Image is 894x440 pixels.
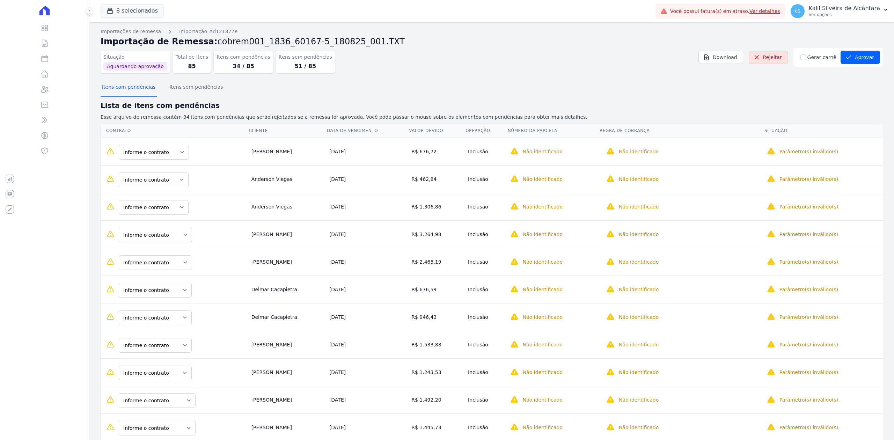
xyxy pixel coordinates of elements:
p: Parâmetro(s) inválido(s). [779,148,840,155]
dd: 85 [176,62,208,71]
span: KS [794,9,801,14]
td: R$ 1.306,86 [409,193,465,220]
td: Inclusão [465,165,507,193]
td: R$ 676,72 [409,138,465,165]
td: [PERSON_NAME] [249,220,327,248]
td: Delmar Cacapietra [249,276,327,303]
th: Data de Vencimento [327,124,409,138]
a: Download [698,51,743,64]
th: Contrato [101,124,249,138]
p: Não identificado [619,369,659,376]
p: Não identificado [619,424,659,431]
td: Inclusão [465,386,507,413]
p: Parâmetro(s) inválido(s). [779,203,840,210]
td: R$ 676,59 [409,276,465,303]
td: Delmar Cacapietra [249,303,327,331]
p: Não identificado [523,148,563,155]
p: Não identificado [619,341,659,348]
td: Anderson Viegas [249,165,327,193]
a: Importações de remessa [101,28,161,35]
td: R$ 946,43 [409,303,465,331]
td: [PERSON_NAME] [249,331,327,358]
p: Não identificado [523,396,563,403]
th: Situação [764,124,883,138]
td: Inclusão [465,138,507,165]
nav: Breadcrumb [101,28,883,35]
td: R$ 1.243,53 [409,358,465,386]
td: [DATE] [327,220,409,248]
p: Esse arquivo de remessa contém 34 itens com pendências que serão rejeitados se a remessa for apro... [101,113,883,121]
button: Itens sem pendências [168,79,224,97]
td: [DATE] [327,331,409,358]
p: Parâmetro(s) inválido(s). [779,396,840,403]
span: Aguardando aprovação [103,62,167,71]
td: [PERSON_NAME] [249,248,327,276]
td: [DATE] [327,276,409,303]
td: [DATE] [327,386,409,413]
p: Parâmetro(s) inválido(s). [779,341,840,348]
p: Não identificado [619,176,659,183]
p: Parâmetro(s) inválido(s). [779,424,840,431]
a: Rejeitar [749,51,788,64]
td: [DATE] [327,193,409,220]
td: Inclusão [465,358,507,386]
p: Parâmetro(s) inválido(s). [779,286,840,293]
td: Inclusão [465,303,507,331]
h2: Lista de itens com pendências [101,100,883,111]
th: Valor devido [409,124,465,138]
p: Não identificado [619,203,659,210]
p: Parâmetro(s) inválido(s). [779,369,840,376]
td: [DATE] [327,248,409,276]
td: [PERSON_NAME] [249,386,327,413]
td: [DATE] [327,303,409,331]
td: Inclusão [465,276,507,303]
td: R$ 462,84 [409,165,465,193]
td: Inclusão [465,220,507,248]
td: [DATE] [327,138,409,165]
p: Não identificado [523,176,563,183]
th: Cliente [249,124,327,138]
p: Não identificado [619,396,659,403]
span: cobrem001_1836_60167-5_180825_001.TXT [218,37,405,46]
td: R$ 1.492,20 [409,386,465,413]
td: [DATE] [327,358,409,386]
dd: 34 / 85 [217,62,270,71]
dd: 51 / 85 [279,62,332,71]
p: Não identificado [619,231,659,238]
th: Regra de Cobrança [599,124,764,138]
a: Ver detalhes [749,8,780,14]
p: Não identificado [523,203,563,210]
p: Não identificado [523,314,563,321]
button: Aprovar [841,51,880,64]
th: Operação [465,124,507,138]
td: [PERSON_NAME] [249,358,327,386]
dt: Itens sem pendências [279,53,332,61]
button: 8 selecionados [101,4,164,17]
p: Parâmetro(s) inválido(s). [779,231,840,238]
p: Ver opções [809,12,880,17]
td: R$ 3.264,98 [409,220,465,248]
dt: Itens com pendências [217,53,270,61]
h2: Importação de Remessa: [101,35,883,48]
td: [PERSON_NAME] [249,138,327,165]
p: Não identificado [619,258,659,265]
p: Kalil Silveira de Alcântara [809,5,880,12]
dt: Total de Itens [176,53,208,61]
p: Não identificado [619,286,659,293]
p: Não identificado [523,369,563,376]
p: Não identificado [523,424,563,431]
label: Gerar carnê [807,54,836,61]
p: Parâmetro(s) inválido(s). [779,176,840,183]
td: R$ 1.533,88 [409,331,465,358]
a: Importação #d121877e [179,28,237,35]
p: Não identificado [619,314,659,321]
button: Itens com pendências [101,79,157,97]
p: Parâmetro(s) inválido(s). [779,258,840,265]
p: Não identificado [619,148,659,155]
span: Você possui fatura(s) em atraso. [670,8,780,15]
p: Não identificado [523,231,563,238]
th: Número da Parcela [507,124,599,138]
p: Não identificado [523,258,563,265]
p: Não identificado [523,286,563,293]
td: Inclusão [465,248,507,276]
